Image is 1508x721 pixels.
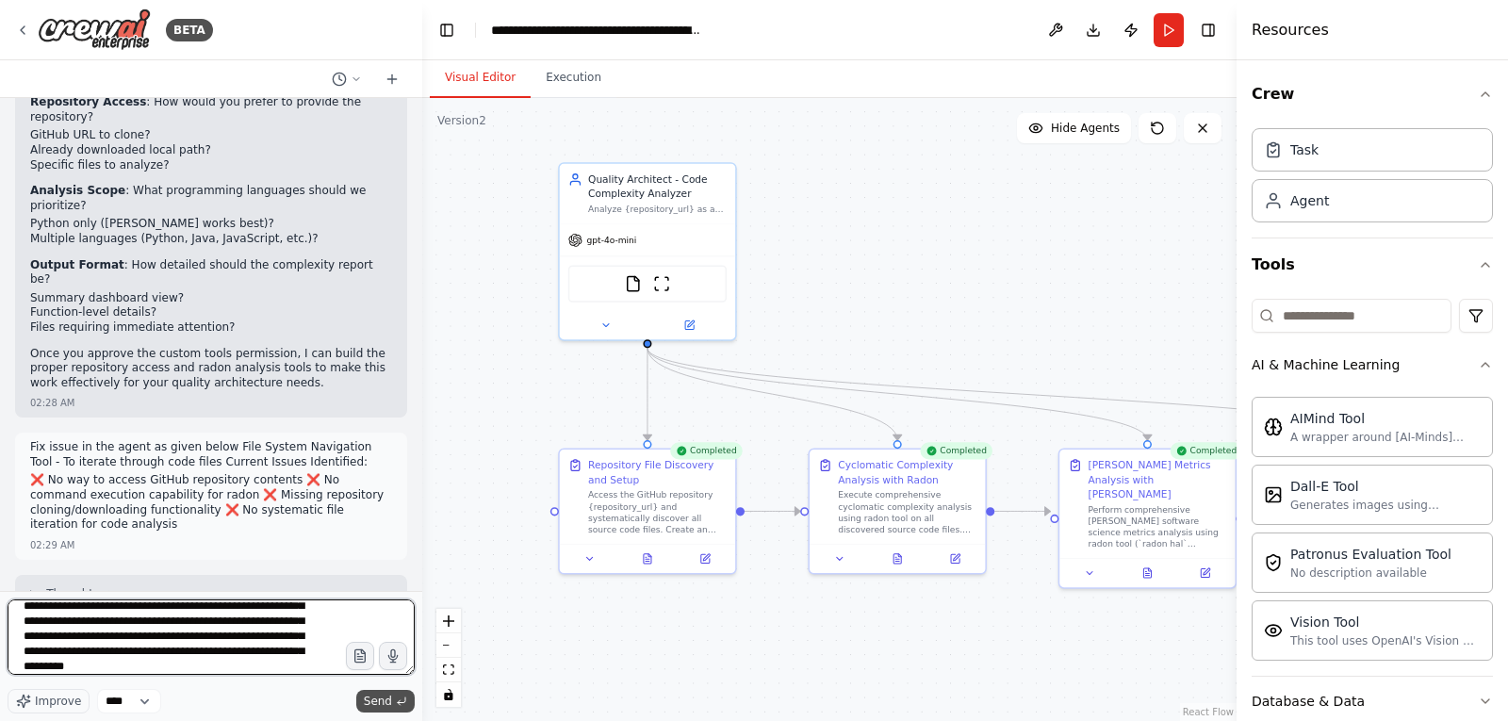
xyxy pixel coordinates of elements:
div: CompletedRepository File Discovery and SetupAccess the GitHub repository {repository_url} and sys... [558,448,736,574]
div: Vision Tool [1290,613,1481,631]
div: Completed [670,442,743,459]
div: React Flow controls [436,609,461,707]
button: zoom in [436,609,461,633]
g: Edge from 1b46ee8e-c1cd-4ad5-a380-86324ca01a2c to 743d9b6c-a3e0-4fc1-bac9-a767b67eaa59 [640,348,904,440]
p: ❌ No way to access GitHub repository contents ❌ No command execution capability for radon ❌ Missi... [30,473,392,532]
div: Quality Architect - Code Complexity AnalyzerAnalyze {repository_url} as a quality architect using... [558,162,736,340]
div: Agent [1290,191,1329,210]
div: 02:28 AM [30,396,74,410]
span: Improve [35,694,81,709]
g: Edge from 1b46ee8e-c1cd-4ad5-a380-86324ca01a2c to fb6171ad-caa7-474b-a71b-aeb5c2ccf596 [640,348,1404,440]
div: BETA [166,19,213,41]
a: React Flow attribution [1183,707,1234,717]
strong: Output Format [30,258,124,271]
div: Dall-E Tool [1290,477,1481,496]
div: Access the GitHub repository {repository_url} and systematically discover all source code files. ... [588,489,727,535]
p: : How would you prefer to provide the repository? [30,95,392,124]
button: Hide right sidebar [1195,17,1221,43]
button: Open in side panel [648,317,729,334]
button: Execution [531,58,616,98]
button: Upload files [346,642,374,670]
div: Execute comprehensive cyclomatic complexity analysis using radon tool on all discovered source co... [838,489,976,535]
span: Send [364,694,392,709]
div: Generates images using OpenAI's Dall-E model. [1290,498,1481,513]
li: GitHub URL to clone? [30,128,392,143]
img: VisionTool [1264,621,1283,640]
button: Hide left sidebar [434,17,460,43]
div: AI & Machine Learning [1252,355,1400,374]
button: ▶Thought process [30,586,140,601]
img: AIMindTool [1264,418,1283,436]
li: Files requiring immediate attention? [30,320,392,336]
span: ▶ [30,586,39,601]
div: Analyze {repository_url} as a quality architect using radon opensource tool to calculate cyclomat... [588,204,727,215]
button: fit view [436,658,461,682]
li: Summary dashboard view? [30,291,392,306]
button: zoom out [436,633,461,658]
div: Repository File Discovery and Setup [588,458,727,486]
button: Crew [1252,68,1493,121]
img: PatronusEvalTool [1264,553,1283,572]
img: Logo [38,8,151,51]
div: AI & Machine Learning [1252,389,1493,676]
p: : What programming languages should we prioritize? [30,184,392,213]
div: Completed[PERSON_NAME] Metrics Analysis with [PERSON_NAME]Perform comprehensive [PERSON_NAME] sof... [1058,448,1237,588]
span: Thought process [46,586,140,601]
div: Database & Data [1252,692,1365,711]
p: Once you approve the custom tools permission, I can build the proper repository access and radon ... [30,347,392,391]
button: View output [617,550,678,567]
div: No description available [1290,565,1451,581]
p: : How detailed should the complexity report be? [30,258,392,287]
g: Edge from f0b1ca36-5c93-4977-914f-3e806fbe0d71 to 743d9b6c-a3e0-4fc1-bac9-a767b67eaa59 [745,504,800,518]
div: [PERSON_NAME] Metrics Analysis with [PERSON_NAME] [1089,458,1227,500]
button: Hide Agents [1017,113,1131,143]
div: This tool uses OpenAI's Vision API to describe the contents of an image. [1290,633,1481,648]
span: gpt-4o-mini [587,235,637,246]
div: Quality Architect - Code Complexity Analyzer [588,172,727,201]
button: toggle interactivity [436,682,461,707]
div: CompletedCyclomatic Complexity Analysis with RadonExecute comprehensive cyclomatic complexity ana... [808,448,986,574]
li: Python only ([PERSON_NAME] works best)? [30,217,392,232]
button: Visual Editor [430,58,531,98]
img: ScrapeWebsiteTool [653,275,670,292]
div: AIMind Tool [1290,409,1481,428]
button: Improve [8,689,90,713]
img: FileReadTool [625,275,642,292]
span: Hide Agents [1051,121,1120,136]
img: DallETool [1264,485,1283,504]
g: Edge from 1b46ee8e-c1cd-4ad5-a380-86324ca01a2c to 0f1eba50-6b4e-4b27-9a39-93331eab3667 [640,348,1155,440]
li: Function-level details? [30,305,392,320]
div: Patronus Evaluation Tool [1290,545,1451,564]
div: Completed [920,442,992,459]
li: Multiple languages (Python, Java, JavaScript, etc.)? [30,232,392,247]
div: Completed [1170,442,1242,459]
button: Click to speak your automation idea [379,642,407,670]
div: 02:29 AM [30,538,74,552]
h4: Resources [1252,19,1329,41]
p: Fix issue in the agent as given below File System Navigation Tool - To iterate through code files... [30,440,392,469]
strong: Repository Access [30,95,146,108]
li: Specific files to analyze? [30,158,392,173]
button: View output [1117,565,1177,582]
li: Already downloaded local path? [30,143,392,158]
button: Tools [1252,238,1493,291]
button: Send [356,690,415,713]
button: Open in side panel [1181,565,1230,582]
strong: Analysis Scope [30,184,125,197]
nav: breadcrumb [491,21,703,40]
div: A wrapper around [AI-Minds]([URL][DOMAIN_NAME]). Useful for when you need answers to questions fr... [1290,430,1481,445]
div: Version 2 [437,113,486,128]
button: Start a new chat [377,68,407,90]
button: Switch to previous chat [324,68,369,90]
div: Cyclomatic Complexity Analysis with Radon [838,458,976,486]
button: Open in side panel [680,550,729,567]
div: Task [1290,140,1319,159]
button: Open in side panel [930,550,979,567]
button: AI & Machine Learning [1252,340,1493,389]
div: Perform comprehensive [PERSON_NAME] software science metrics analysis using radon tool (`radon ha... [1089,504,1227,550]
div: Crew [1252,121,1493,238]
g: Edge from 1b46ee8e-c1cd-4ad5-a380-86324ca01a2c to f0b1ca36-5c93-4977-914f-3e806fbe0d71 [640,348,654,440]
button: View output [867,550,927,567]
g: Edge from 743d9b6c-a3e0-4fc1-bac9-a767b67eaa59 to 0f1eba50-6b4e-4b27-9a39-93331eab3667 [994,504,1050,518]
